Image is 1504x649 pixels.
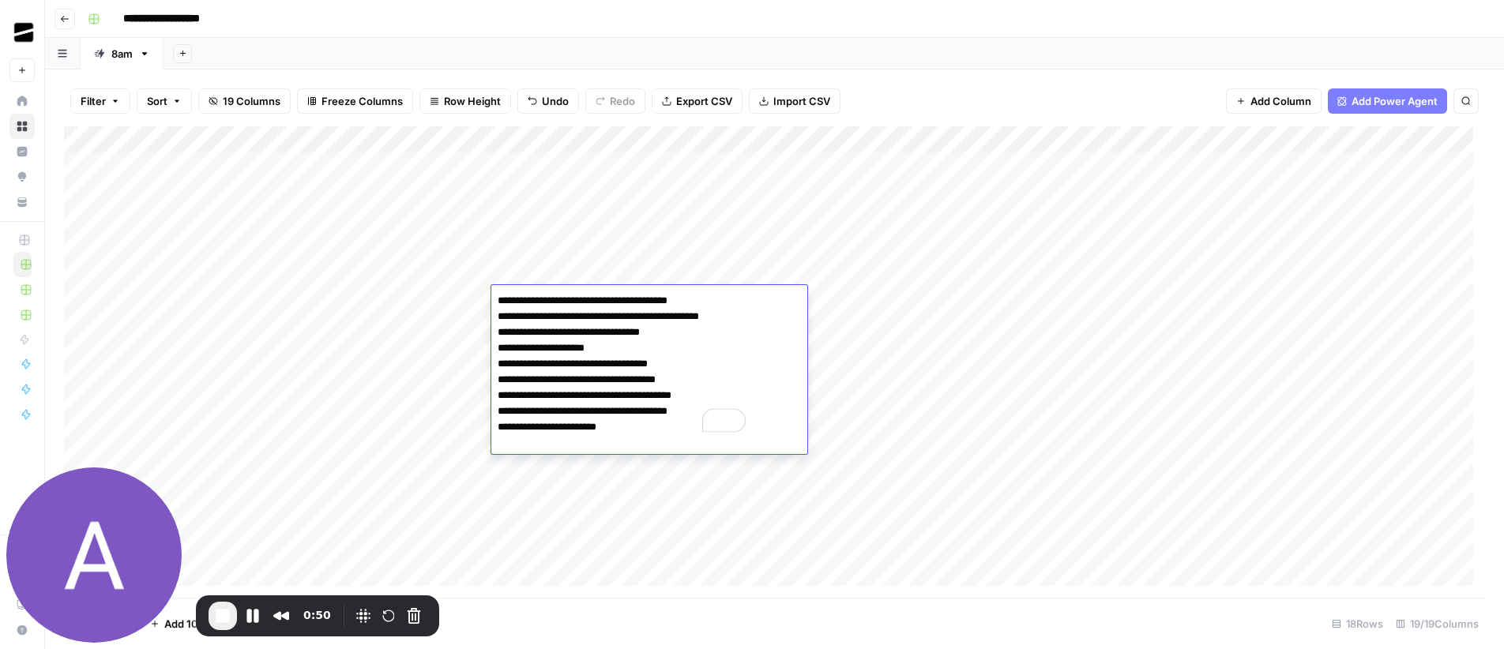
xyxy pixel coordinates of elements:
[297,88,413,114] button: Freeze Columns
[147,93,167,109] span: Sort
[70,88,130,114] button: Filter
[141,611,237,636] button: Add 10 Rows
[9,189,35,215] a: Your Data
[1226,88,1322,114] button: Add Column
[676,93,732,109] span: Export CSV
[419,88,511,114] button: Row Height
[9,88,35,114] a: Home
[749,88,840,114] button: Import CSV
[1250,93,1311,109] span: Add Column
[9,13,35,52] button: Workspace: OGM
[1352,93,1438,109] span: Add Power Agent
[773,93,830,109] span: Import CSV
[81,93,106,109] span: Filter
[223,93,280,109] span: 19 Columns
[444,93,501,109] span: Row Height
[9,18,38,47] img: OGM Logo
[491,290,755,438] textarea: To enrich screen reader interactions, please activate Accessibility in Grammarly extension settings
[81,38,164,69] a: 8am
[542,93,569,109] span: Undo
[517,88,579,114] button: Undo
[9,164,35,189] a: Opportunities
[198,88,291,114] button: 19 Columns
[1325,611,1389,636] div: 18 Rows
[9,114,35,139] a: Browse
[137,88,192,114] button: Sort
[652,88,743,114] button: Export CSV
[111,46,133,62] div: 8am
[585,88,645,114] button: Redo
[1328,88,1447,114] button: Add Power Agent
[9,139,35,164] a: Insights
[610,93,635,109] span: Redo
[1389,611,1485,636] div: 19/19 Columns
[321,93,403,109] span: Freeze Columns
